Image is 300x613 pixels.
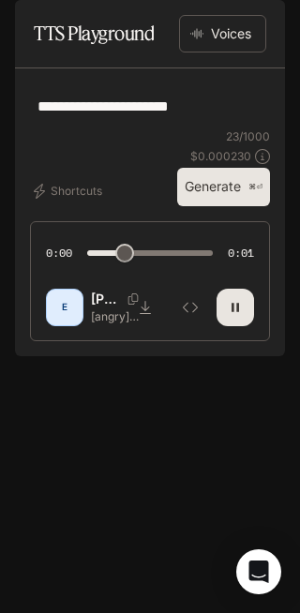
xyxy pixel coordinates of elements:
[34,15,154,52] h1: TTS Playground
[120,293,146,305] button: Copy Voice ID
[179,15,266,52] button: Voices
[91,290,120,308] p: [PERSON_NAME]
[236,549,281,594] div: Open Intercom Messenger
[172,289,209,326] button: Inspect
[30,176,110,206] button: Shortcuts
[248,182,262,193] p: ⌘⏎
[91,308,150,324] p: [angry] EVERYBODY DOWN!
[14,9,48,43] button: open drawer
[127,289,164,326] button: Download audio
[46,244,72,262] span: 0:00
[228,244,254,262] span: 0:01
[226,128,270,144] p: 23 / 1000
[50,292,80,322] div: E
[177,168,270,206] button: Generate⌘⏎
[190,148,251,164] p: $ 0.000230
